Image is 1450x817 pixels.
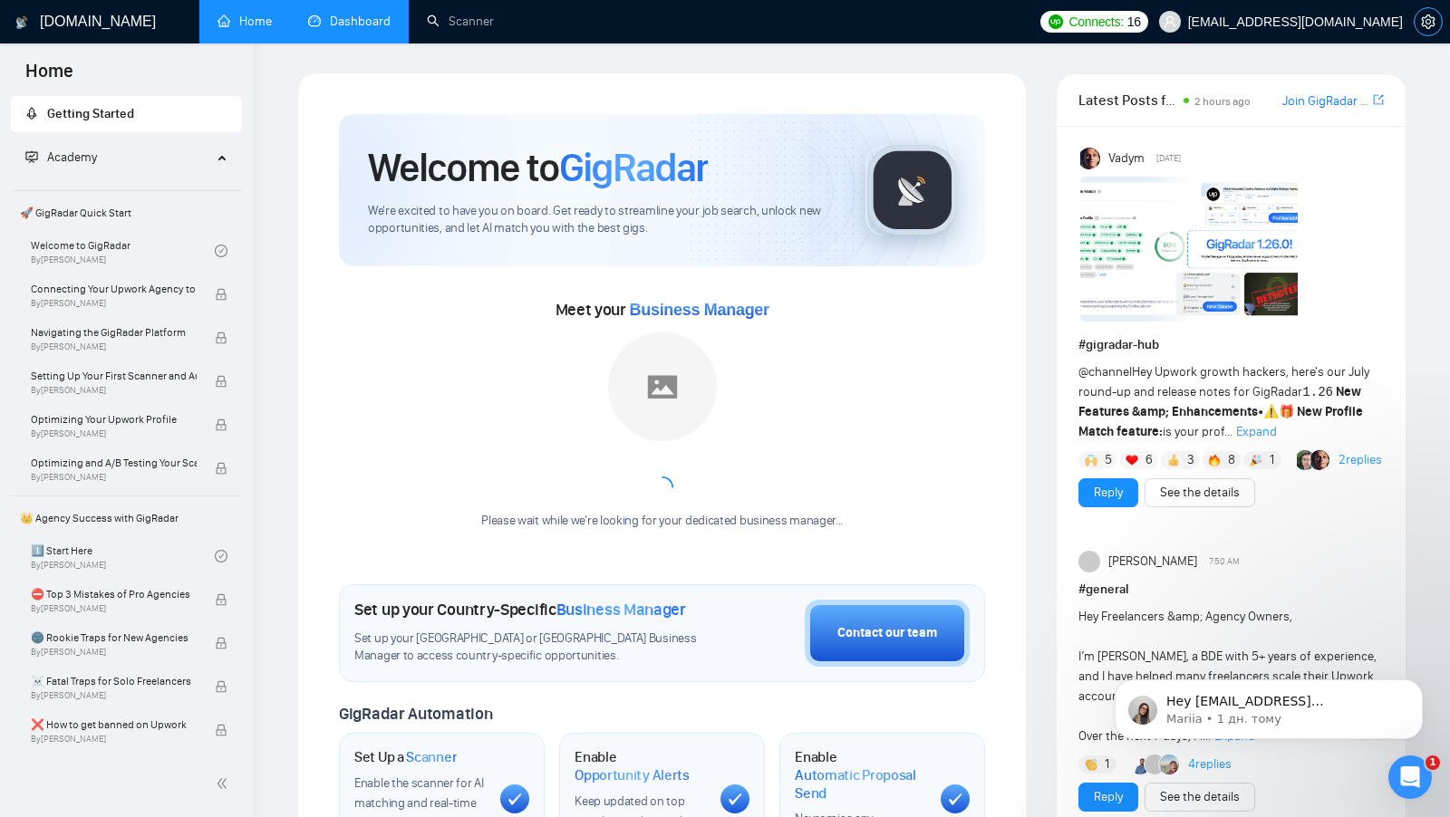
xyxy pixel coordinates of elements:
span: @channel [1078,364,1132,380]
span: lock [215,593,227,606]
h1: Enable [575,748,706,783]
span: export [1373,92,1384,107]
img: Alex B [1297,450,1317,470]
a: See the details [1160,483,1240,503]
span: Business Manager [630,301,769,319]
span: 1 [1426,755,1440,770]
a: See the details [1160,787,1240,807]
h1: Set up your Country-Specific [354,600,686,620]
span: 🚀 GigRadar Quick Start [13,195,240,231]
span: Business Manager [556,600,686,620]
span: double-left [216,774,234,793]
span: By [PERSON_NAME] [31,385,197,396]
span: loading [649,475,674,500]
a: Reply [1094,787,1123,807]
span: By [PERSON_NAME] [31,690,197,701]
span: lock [215,288,227,301]
li: Getting Started [11,96,242,132]
span: By [PERSON_NAME] [31,472,197,483]
span: [DATE] [1156,150,1181,167]
img: placeholder.png [608,332,717,441]
a: setting [1414,14,1443,29]
span: 🌚 Rookie Traps for New Agencies [31,629,197,647]
span: 7:50 AM [1209,553,1240,570]
span: 3 [1187,451,1194,469]
span: We're excited to have you on board. Get ready to streamline your job search, unlock new opportuni... [368,203,836,237]
div: Contact our team [837,623,937,643]
button: Reply [1078,478,1138,507]
span: Setting Up Your First Scanner and Auto-Bidder [31,367,197,385]
h1: # general [1078,580,1384,600]
span: Getting Started [47,106,134,121]
img: 👏 [1085,758,1097,771]
img: upwork-logo.png [1049,14,1063,29]
img: F09AC4U7ATU-image.png [1080,177,1298,322]
span: Opportunity Alerts [575,766,690,784]
button: Reply [1078,783,1138,812]
span: 5 [1105,451,1112,469]
a: homeHome [217,14,272,29]
span: lock [215,332,227,344]
iframe: Intercom live chat [1388,755,1432,799]
button: setting [1414,7,1443,36]
button: See the details [1145,478,1255,507]
span: 2 hours ago [1194,95,1251,108]
a: Reply [1094,483,1123,503]
span: GigRadar Automation [339,704,492,724]
h1: Set Up a [354,748,457,766]
span: Meet your [556,300,769,320]
span: Home [11,58,88,96]
span: ❌ How to get banned on Upwork [31,716,197,734]
span: ☠️ Fatal Traps for Solo Freelancers [31,672,197,690]
span: By [PERSON_NAME] [31,298,197,309]
span: lock [215,418,227,431]
span: check-circle [215,550,227,562]
img: gigradar-logo.png [867,145,958,235]
span: Hey Freelancers &amp; Agency Owners, I’m [PERSON_NAME], a BDE with 5+ years of experience, and I ... [1078,609,1377,744]
span: Navigating the GigRadar Platform [31,323,197,341]
img: 👍 [1167,454,1180,466]
span: user [1164,15,1176,28]
h1: Welcome to [368,143,708,192]
span: By [PERSON_NAME] [31,647,197,658]
span: Academy [47,149,97,165]
span: lock [215,375,227,388]
span: By [PERSON_NAME] [31,603,197,614]
span: By [PERSON_NAME] [31,341,197,352]
span: Academy [25,149,97,165]
span: Scanner [406,748,457,766]
img: 🙌 [1085,454,1097,466]
h1: # gigradar-hub [1078,335,1384,355]
span: 8 [1228,451,1235,469]
span: lock [215,462,227,475]
span: setting [1415,14,1442,29]
code: 1.26 [1302,385,1333,399]
img: 🎉 [1250,454,1262,466]
span: Latest Posts from the GigRadar Community [1078,89,1177,111]
img: logo [15,8,28,37]
span: rocket [25,107,38,120]
span: [PERSON_NAME] [1108,552,1197,572]
h1: Enable [795,748,926,802]
span: By [PERSON_NAME] [31,428,197,439]
span: Vadym [1108,149,1145,168]
span: fund-projection-screen [25,150,38,163]
span: Connecting Your Upwork Agency to GigRadar [31,280,197,298]
div: Please wait while we're looking for your dedicated business manager... [470,513,854,530]
span: lock [215,680,227,693]
a: searchScanner [427,14,494,29]
iframe: Intercom notifications повідомлення [1087,641,1450,768]
span: ⛔ Top 3 Mistakes of Pro Agencies [31,585,197,603]
a: 1️⃣ Start HereBy[PERSON_NAME] [31,536,215,576]
button: Contact our team [805,600,970,667]
span: lock [215,637,227,649]
button: See the details [1145,783,1255,812]
span: Optimizing and A/B Testing Your Scanner for Better Results [31,454,197,472]
span: Optimizing Your Upwork Profile [31,410,197,428]
a: export [1373,91,1384,109]
span: 6 [1145,451,1153,469]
